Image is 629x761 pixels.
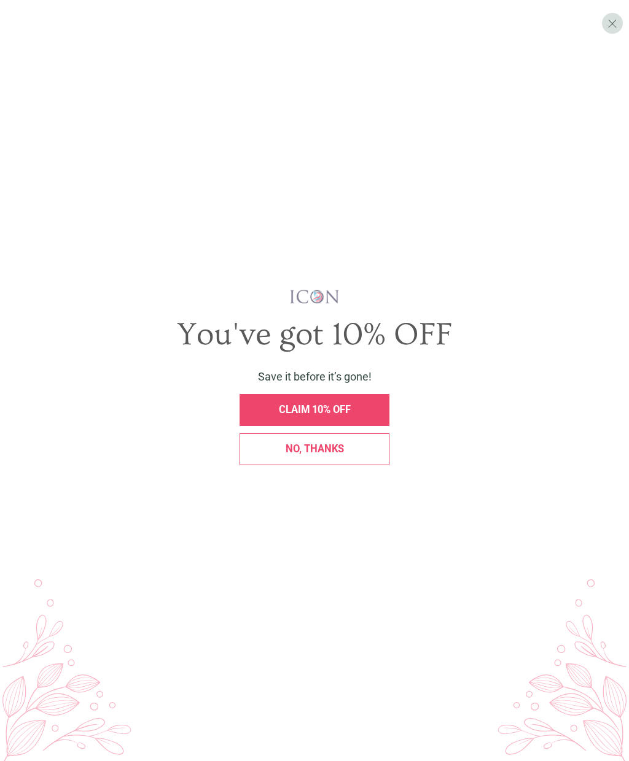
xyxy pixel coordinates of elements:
span: Save it before it’s gone! [258,370,372,383]
span: CLAIM 10% OFF [279,404,351,415]
span: You've got 10% OFF [177,317,452,353]
img: iconwallstickersl_1754656298800.png [289,289,341,304]
span: X [608,17,617,31]
span: No, thanks [286,443,344,455]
